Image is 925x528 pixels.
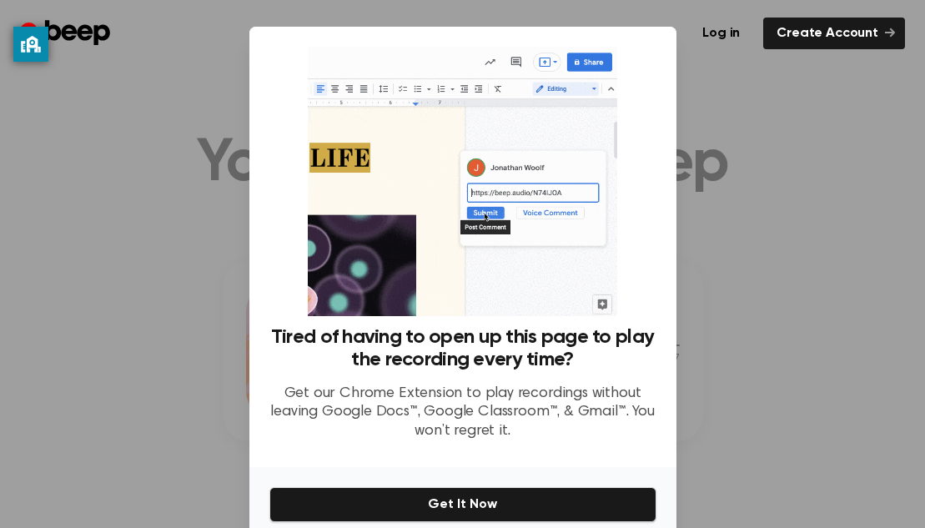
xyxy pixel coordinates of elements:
button: privacy banner [13,27,48,62]
a: Log in [689,18,753,49]
img: Beep extension in action [308,47,617,316]
h3: Tired of having to open up this page to play the recording every time? [269,326,656,371]
a: Beep [20,18,114,50]
p: Get our Chrome Extension to play recordings without leaving Google Docs™, Google Classroom™, & Gm... [269,385,656,441]
button: Get It Now [269,487,656,522]
a: Create Account [763,18,905,49]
